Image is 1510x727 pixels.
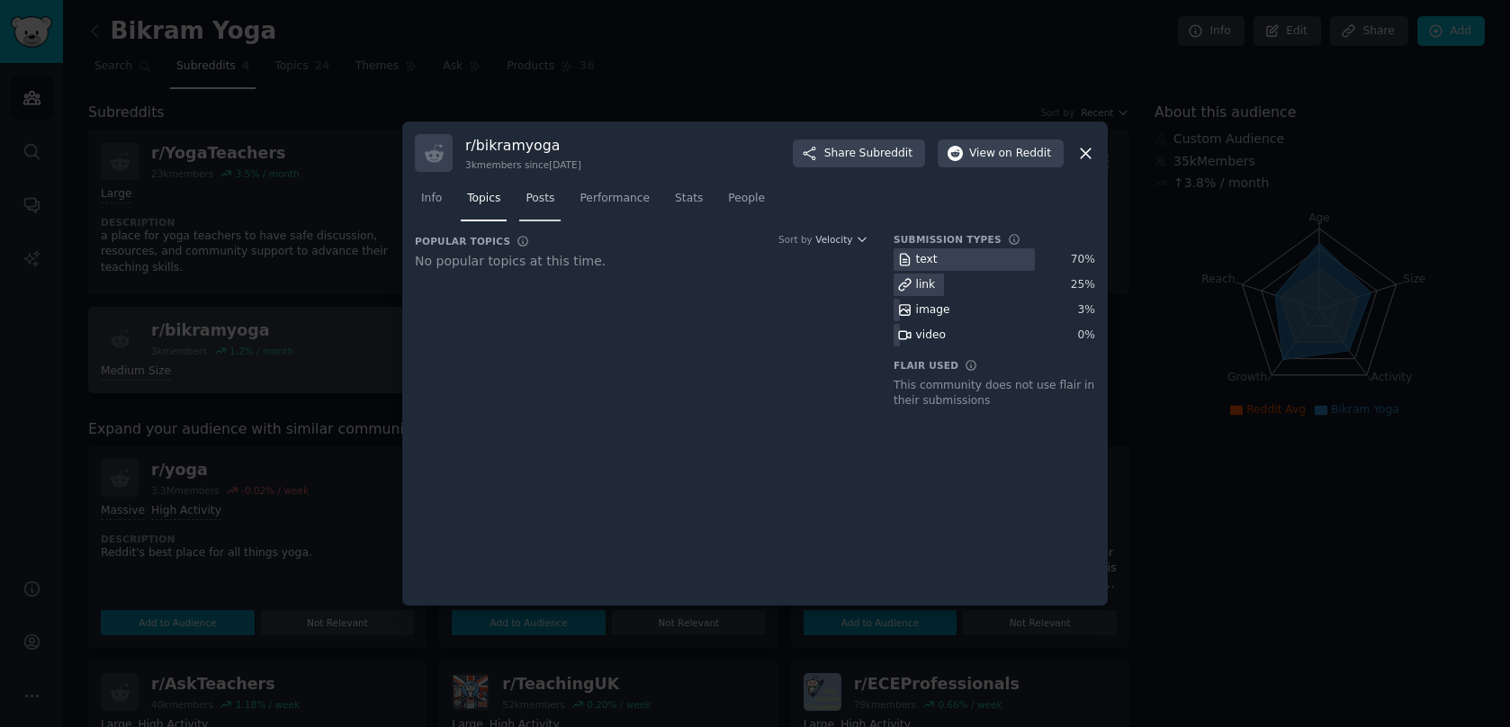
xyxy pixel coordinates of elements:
h3: Flair Used [894,359,958,372]
div: This community does not use flair in their submissions [894,378,1095,409]
div: 0 % [1078,328,1095,344]
a: People [722,184,771,221]
h3: r/ bikramyoga [465,136,581,155]
div: 3k members since [DATE] [465,158,581,171]
span: Stats [675,191,703,207]
a: Posts [519,184,561,221]
div: 25 % [1071,277,1095,293]
a: Stats [669,184,709,221]
div: Sort by [778,233,813,246]
span: View [969,146,1051,162]
span: Subreddit [859,146,912,162]
button: Velocity [815,233,868,246]
span: Performance [580,191,650,207]
button: ShareSubreddit [793,139,925,168]
a: Info [415,184,448,221]
div: image [916,302,950,319]
div: text [916,252,938,268]
h3: Popular Topics [415,235,510,247]
span: Velocity [815,233,852,246]
span: People [728,191,765,207]
div: 70 % [1071,252,1095,268]
span: Posts [526,191,554,207]
span: Share [824,146,912,162]
div: link [916,277,936,293]
div: No popular topics at this time. [415,252,868,271]
div: 3 % [1078,302,1095,319]
a: Topics [461,184,507,221]
span: Topics [467,191,500,207]
a: Performance [573,184,656,221]
h3: Submission Types [894,233,1002,246]
span: Info [421,191,442,207]
button: Viewon Reddit [938,139,1064,168]
div: video [916,328,946,344]
span: on Reddit [999,146,1051,162]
